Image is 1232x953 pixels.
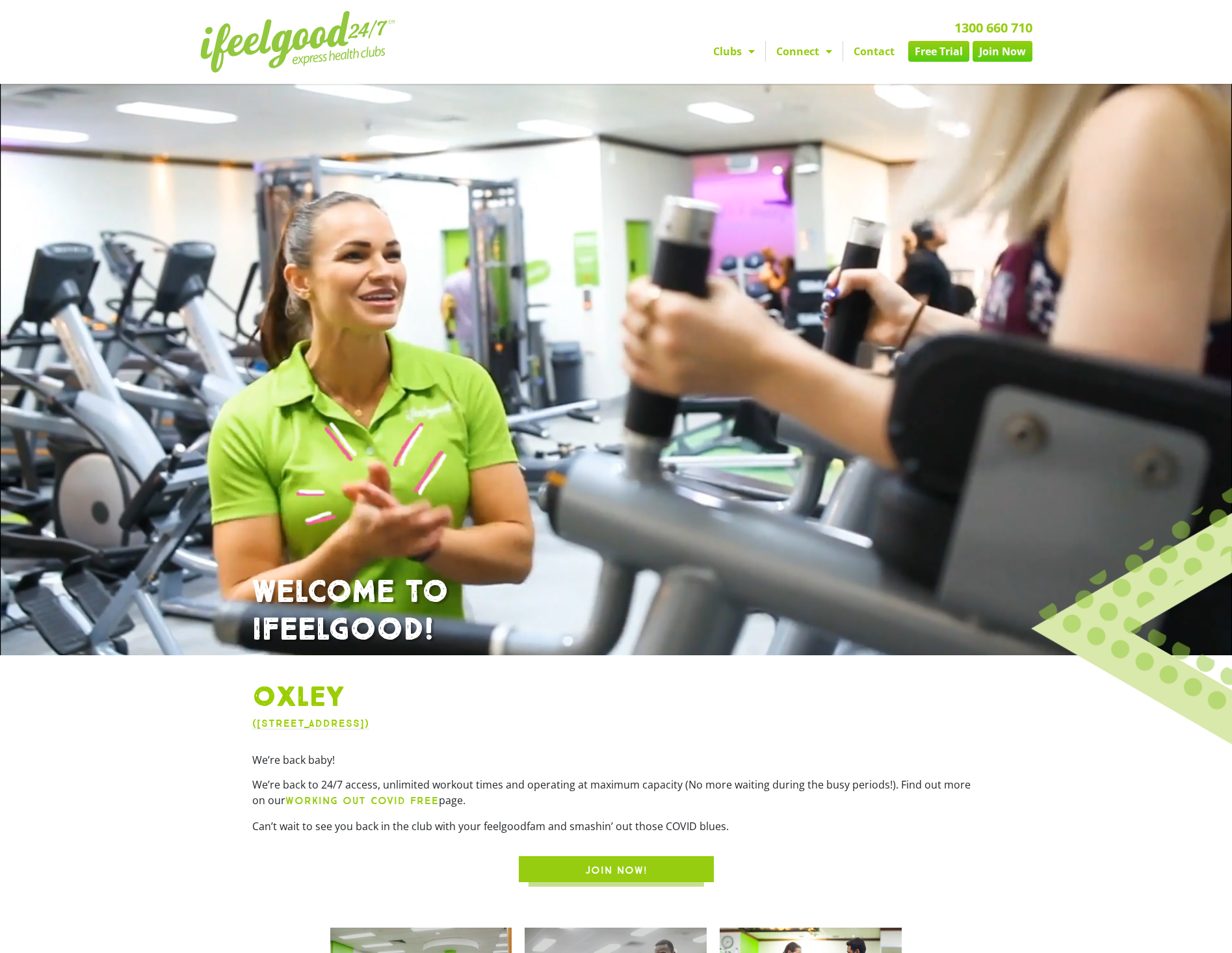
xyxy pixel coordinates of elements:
[285,794,439,807] b: WORKING OUT COVID FREE
[843,41,905,62] a: Contact
[519,856,714,882] a: JOIN NOW!
[285,793,439,807] a: WORKING OUT COVID FREE
[252,574,980,649] h1: WELCOME TO IFEELGOOD!
[252,717,369,729] a: ([STREET_ADDRESS])
[766,41,843,62] a: Connect
[908,41,969,62] a: Free Trial
[703,41,765,62] a: Clubs
[252,752,980,768] p: We’re back baby!
[973,41,1032,62] a: Join Now
[252,681,980,715] h1: Oxley
[496,41,1032,62] nav: Menu
[252,777,980,809] p: We’re back to 24/7 access, unlimited workout times and operating at maximum capacity (No more wai...
[252,818,980,834] p: Can’t wait to see you back in the club with your feelgoodfam and smashin’ out those COVID blues.
[585,863,648,878] span: JOIN NOW!
[954,19,1032,36] a: 1300 660 710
